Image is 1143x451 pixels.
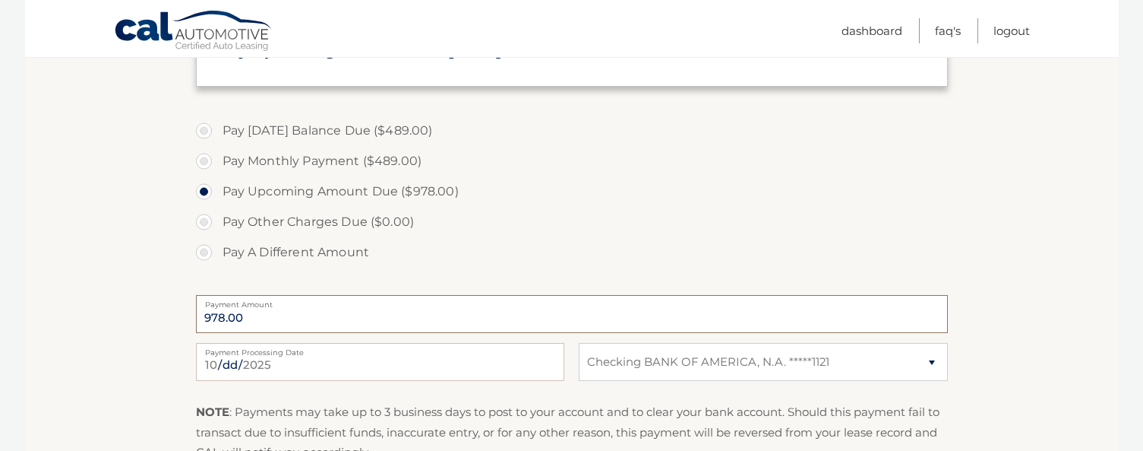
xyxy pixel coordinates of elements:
strong: NOTE [196,405,229,419]
label: Payment Processing Date [196,343,564,355]
input: Payment Date [196,343,564,381]
label: Pay A Different Amount [196,237,948,268]
label: Pay [DATE] Balance Due ($489.00) [196,116,948,146]
a: Dashboard [841,18,902,43]
a: FAQ's [935,18,961,43]
a: Logout [993,18,1030,43]
label: Pay Upcoming Amount Due ($978.00) [196,176,948,207]
label: Payment Amount [196,295,948,307]
label: Pay Other Charges Due ($0.00) [196,207,948,237]
input: Payment Amount [196,295,948,333]
a: Cal Automotive [114,10,273,54]
label: Pay Monthly Payment ($489.00) [196,146,948,176]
